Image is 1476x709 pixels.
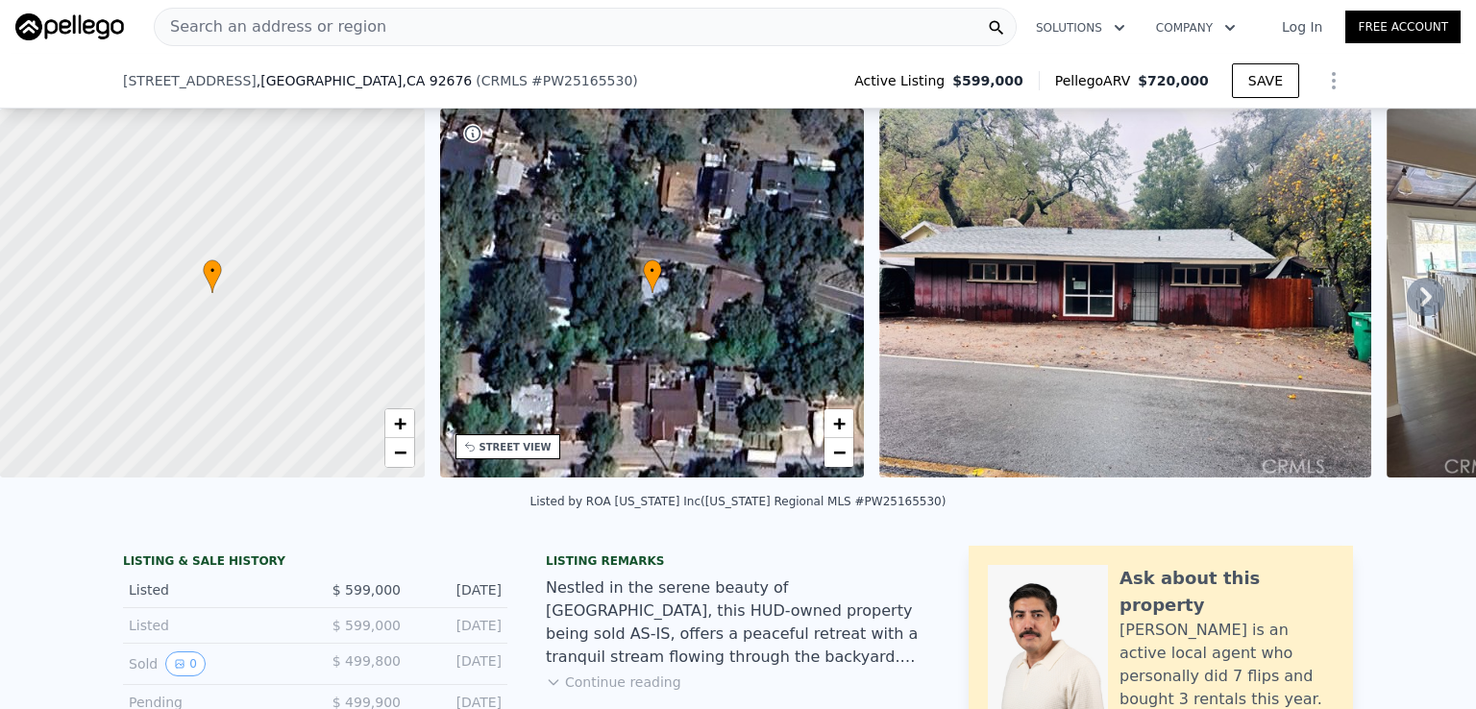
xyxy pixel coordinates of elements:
[1232,63,1299,98] button: SAVE
[1315,61,1353,100] button: Show Options
[643,259,662,293] div: •
[155,15,386,38] span: Search an address or region
[1119,565,1334,619] div: Ask about this property
[123,71,257,90] span: [STREET_ADDRESS]
[952,71,1023,90] span: $599,000
[546,553,930,569] div: Listing remarks
[402,73,472,88] span: , CA 92676
[1141,11,1251,45] button: Company
[1021,11,1141,45] button: Solutions
[480,440,552,454] div: STREET VIEW
[332,618,401,633] span: $ 599,000
[203,259,222,293] div: •
[1345,11,1461,43] a: Free Account
[530,495,947,508] div: Listed by ROA [US_STATE] Inc ([US_STATE] Regional MLS #PW25165530)
[546,672,681,692] button: Continue reading
[257,71,472,90] span: , [GEOGRAPHIC_DATA]
[1055,71,1139,90] span: Pellego ARV
[1259,17,1345,37] a: Log In
[531,73,632,88] span: # PW25165530
[416,616,502,635] div: [DATE]
[385,409,414,438] a: Zoom in
[824,438,853,467] a: Zoom out
[203,262,222,280] span: •
[15,13,124,40] img: Pellego
[546,576,930,669] div: Nestled in the serene beauty of [GEOGRAPHIC_DATA], this HUD-owned property being sold AS-IS, offe...
[332,653,401,669] span: $ 499,800
[643,262,662,280] span: •
[416,580,502,599] div: [DATE]
[833,440,846,464] span: −
[129,580,300,599] div: Listed
[385,438,414,467] a: Zoom out
[1138,73,1209,88] span: $720,000
[476,71,638,90] div: ( )
[165,651,206,676] button: View historical data
[393,440,406,464] span: −
[481,73,528,88] span: CRMLS
[833,411,846,435] span: +
[854,71,952,90] span: Active Listing
[123,553,507,573] div: LISTING & SALE HISTORY
[824,409,853,438] a: Zoom in
[332,582,401,598] span: $ 599,000
[129,651,300,676] div: Sold
[129,616,300,635] div: Listed
[416,651,502,676] div: [DATE]
[393,411,406,435] span: +
[879,109,1371,477] img: Sale: 167218738 Parcel: 63736586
